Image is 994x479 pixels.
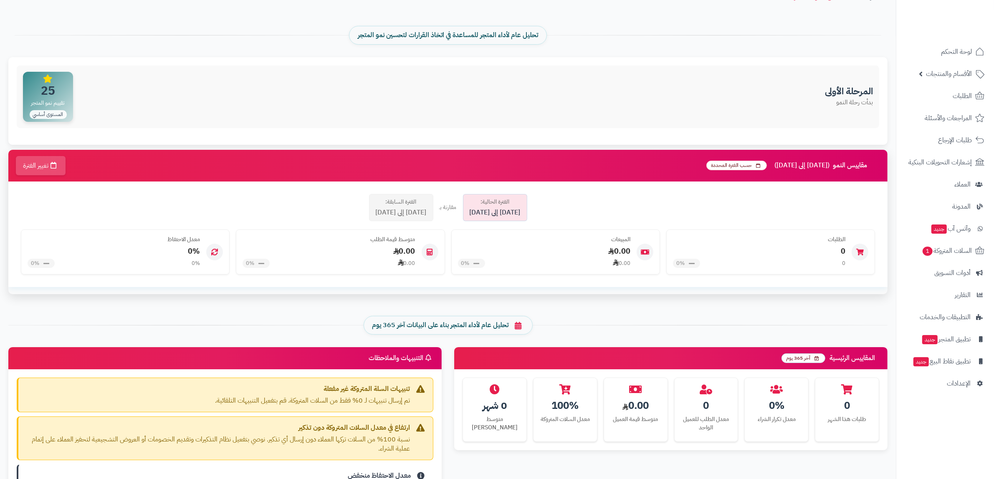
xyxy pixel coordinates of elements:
[952,201,971,212] span: المدونة
[29,98,68,108] span: تقييم نمو المتجر
[926,68,972,80] span: الأقسام والمنتجات
[931,223,971,234] span: وآتس آب
[901,241,989,261] a: السلات المتروكة1
[398,259,415,267] div: 0.00
[934,267,971,279] span: أدوات التسويق
[376,208,427,217] span: [DATE] إلى [DATE]
[610,398,661,413] div: 0.00
[25,423,410,433] strong: ارتفاع في معدل السلات المتروكة دون تذكير
[706,161,881,170] h3: مقاييس النمو
[461,260,470,267] span: 0%
[372,320,509,330] span: تحليل عام لأداء المتجر بناء على البيانات آخر 365 يوم
[901,197,989,217] a: المدونة
[908,156,972,168] span: إشعارات التحويلات البنكية
[931,224,947,234] span: جديد
[469,415,520,432] div: متوسط [PERSON_NAME]
[25,384,410,394] strong: تنبيهات السلة المتروكة غير مفعلة
[673,236,845,242] h4: الطلبات
[243,236,415,242] h4: متوسط قيمة الطلب
[901,86,989,106] a: الطلبات
[751,415,802,424] div: معدل تكرار الشراء
[673,246,845,257] div: 0
[901,130,989,150] a: طلبات الإرجاع
[540,415,591,424] div: معدل السلات المتروكة
[192,260,200,267] div: 0%
[901,42,989,62] a: لوحة التحكم
[901,329,989,349] a: تطبيق المتجرجديد
[676,260,685,267] span: 0%
[751,398,802,413] div: 0%
[925,112,972,124] span: المراجعات والأسئلة
[458,246,630,257] div: 0.00
[681,398,732,413] div: 0
[386,198,417,206] span: الفترة السابقة:
[358,30,538,40] span: تحليل عام لأداء المتجر للمساعدة في اتخاذ القرارات لتحسين نمو المتجر
[920,311,971,323] span: التطبيقات والخدمات
[29,85,68,97] span: 25
[921,333,971,345] span: تطبيق المتجر
[243,246,415,257] div: 0.00
[955,289,971,301] span: التقارير
[25,435,410,454] p: نسبة 100% من السلات تركها العملاء دون إرسال أي تذكير. نوصي بتفعيل نظام التذكيرات وتقديم الخصومات ...
[540,398,591,413] div: 100%
[922,245,972,257] span: السلات المتروكة
[28,236,200,242] h4: معدل الاحتفاظ
[953,90,972,102] span: الطلبات
[901,285,989,305] a: التقارير
[681,415,732,432] div: معدل الطلب للعميل الواحد
[913,357,929,366] span: جديد
[458,236,630,242] h4: المبيعات
[901,351,989,371] a: تطبيق نقاط البيعجديد
[822,415,873,424] div: طلبات هذا الشهر
[901,307,989,327] a: التطبيقات والخدمات
[25,396,410,406] p: تم إرسال تنبيهات لـ 0% فقط من السلات المتروكة. قم بتفعيل التنبيهات التلقائية.
[470,208,521,217] span: [DATE] إلى [DATE]
[941,46,972,58] span: لوحة التحكم
[706,161,767,170] span: حسب الفترة المحددة
[954,179,971,190] span: العملاء
[246,260,254,267] span: 0%
[30,110,67,119] span: المستوى أساسي
[822,398,873,413] div: 0
[369,354,433,362] h3: التنبيهات والملاحظات
[613,259,630,267] div: 0.00
[825,98,873,107] p: بدأت رحلة النمو
[774,162,830,169] span: ([DATE] إلى [DATE])
[610,415,661,424] div: متوسط قيمة العميل
[16,156,66,175] button: تغيير الفترة
[947,378,971,389] span: الإعدادات
[481,198,509,206] span: الفترة الحالية:
[901,219,989,239] a: وآتس آبجديد
[923,247,933,256] span: 1
[901,152,989,172] a: إشعارات التحويلات البنكية
[469,398,520,413] div: 0 شهر
[901,373,989,393] a: الإعدادات
[842,260,845,267] div: 0
[901,174,989,194] a: العملاء
[913,355,971,367] span: تطبيق نقاط البيع
[440,203,457,212] div: مقارنة بـ
[922,335,938,344] span: جديد
[938,134,972,146] span: طلبات الإرجاع
[31,260,39,267] span: 0%
[901,263,989,283] a: أدوات التسويق
[901,108,989,128] a: المراجعات والأسئلة
[782,353,879,363] h3: المقاييس الرئيسية
[28,246,200,257] div: 0%
[825,86,873,96] h3: المرحلة الأولى
[782,353,825,363] span: آخر 365 يوم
